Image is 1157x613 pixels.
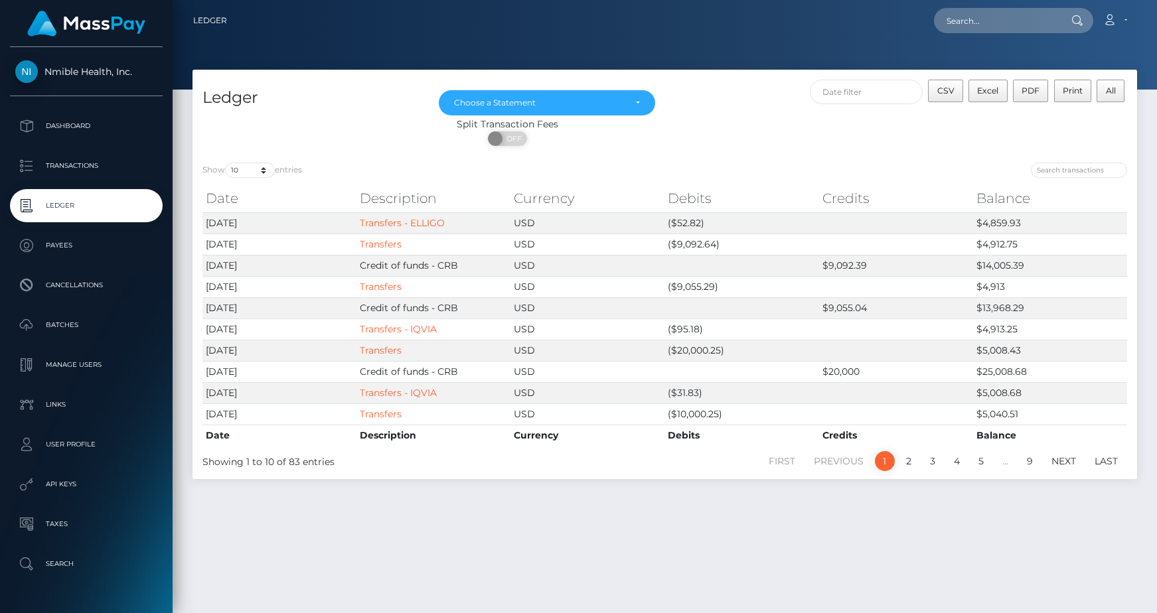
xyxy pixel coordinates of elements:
[664,212,818,234] td: ($52.82)
[15,315,157,335] p: Batches
[10,269,163,302] a: Cancellations
[10,348,163,381] a: Manage Users
[973,340,1127,361] td: $5,008.43
[15,435,157,454] p: User Profile
[10,508,163,541] a: Taxes
[819,185,973,212] th: Credits
[10,388,163,421] a: Links
[360,387,437,399] a: Transfers - IQVIA
[1097,80,1124,102] button: All
[1013,80,1049,102] button: PDF
[202,318,356,340] td: [DATE]
[973,297,1127,318] td: $13,968.29
[202,255,356,276] td: [DATE]
[968,80,1008,102] button: Excel
[510,297,664,318] td: USD
[360,217,445,229] a: Transfers - ELLIGO
[225,163,275,178] select: Showentries
[1020,451,1040,471] a: 9
[15,554,157,574] p: Search
[202,234,356,255] td: [DATE]
[10,109,163,143] a: Dashboard
[510,425,664,446] th: Currency
[510,403,664,425] td: USD
[510,234,664,255] td: USD
[202,297,356,318] td: [DATE]
[664,403,818,425] td: ($10,000.25)
[973,185,1127,212] th: Balance
[664,276,818,297] td: ($9,055.29)
[510,361,664,382] td: USD
[10,229,163,262] a: Payees
[202,382,356,403] td: [DATE]
[356,255,510,276] td: Credit of funds - CRB
[202,163,302,178] label: Show entries
[10,547,163,580] a: Search
[1054,80,1092,102] button: Print
[934,8,1059,33] input: Search...
[15,116,157,136] p: Dashboard
[10,428,163,461] a: User Profile
[510,212,664,234] td: USD
[454,98,625,108] div: Choose a Statement
[664,318,818,340] td: ($95.18)
[819,255,973,276] td: $9,092.39
[202,425,356,446] th: Date
[1063,86,1083,96] span: Print
[973,403,1127,425] td: $5,040.51
[10,66,163,78] span: Nmible Health, Inc.
[15,275,157,295] p: Cancellations
[664,425,818,446] th: Debits
[202,185,356,212] th: Date
[510,255,664,276] td: USD
[664,234,818,255] td: ($9,092.64)
[1044,451,1083,471] a: Next
[15,60,38,83] img: Nmible Health, Inc.
[1022,86,1040,96] span: PDF
[193,117,822,131] div: Split Transaction Fees
[973,276,1127,297] td: $4,913
[356,297,510,318] td: Credit of funds - CRB
[15,156,157,176] p: Transactions
[510,318,664,340] td: USD
[819,361,973,382] td: $20,000
[439,90,655,115] button: Choose a Statement
[495,131,528,146] span: OFF
[202,212,356,234] td: [DATE]
[202,276,356,297] td: [DATE]
[10,189,163,222] a: Ledger
[973,425,1127,446] th: Balance
[360,323,437,335] a: Transfers - IQVIA
[202,340,356,361] td: [DATE]
[810,80,923,104] input: Date filter
[973,234,1127,255] td: $4,912.75
[973,212,1127,234] td: $4,859.93
[510,276,664,297] td: USD
[193,7,227,34] a: Ledger
[510,340,664,361] td: USD
[360,344,402,356] a: Transfers
[664,185,818,212] th: Debits
[15,514,157,534] p: Taxes
[15,474,157,494] p: API Keys
[923,451,943,471] a: 3
[875,451,895,471] a: 1
[510,185,664,212] th: Currency
[202,403,356,425] td: [DATE]
[202,450,576,469] div: Showing 1 to 10 of 83 entries
[360,408,402,420] a: Transfers
[977,86,998,96] span: Excel
[664,340,818,361] td: ($20,000.25)
[664,382,818,403] td: ($31.83)
[819,297,973,318] td: $9,055.04
[15,355,157,375] p: Manage Users
[15,236,157,255] p: Payees
[973,318,1127,340] td: $4,913.25
[202,86,419,109] h4: Ledger
[10,308,163,342] a: Batches
[360,238,402,250] a: Transfers
[27,11,145,36] img: MassPay Logo
[1106,86,1116,96] span: All
[937,86,955,96] span: CSV
[973,361,1127,382] td: $25,008.68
